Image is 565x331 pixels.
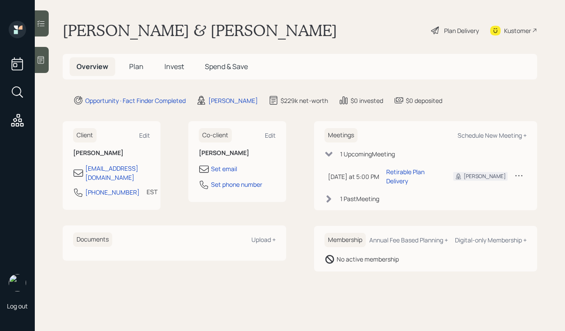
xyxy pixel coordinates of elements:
[458,131,527,139] div: Schedule New Meeting +
[464,172,506,180] div: [PERSON_NAME]
[164,62,184,71] span: Invest
[386,167,440,185] div: Retirable Plan Delivery
[7,302,28,310] div: Log out
[77,62,108,71] span: Overview
[147,187,157,196] div: EST
[340,194,379,203] div: 1 Past Meeting
[85,188,140,197] div: [PHONE_NUMBER]
[455,236,527,244] div: Digital-only Membership +
[406,96,442,105] div: $0 deposited
[281,96,328,105] div: $229k net-worth
[63,21,337,40] h1: [PERSON_NAME] & [PERSON_NAME]
[369,236,448,244] div: Annual Fee Based Planning +
[251,235,276,244] div: Upload +
[199,149,276,157] h6: [PERSON_NAME]
[73,149,150,157] h6: [PERSON_NAME]
[444,26,479,35] div: Plan Delivery
[208,96,258,105] div: [PERSON_NAME]
[73,128,97,142] h6: Client
[85,96,186,105] div: Opportunity · Fact Finder Completed
[211,164,237,173] div: Set email
[139,131,150,139] div: Edit
[211,180,262,189] div: Set phone number
[199,128,232,142] h6: Co-client
[504,26,531,35] div: Kustomer
[337,255,399,264] div: No active membership
[205,62,248,71] span: Spend & Save
[73,232,112,247] h6: Documents
[324,128,358,142] h6: Meetings
[9,274,26,291] img: aleksandra-headshot.png
[265,131,276,139] div: Edit
[351,96,383,105] div: $0 invested
[328,172,379,181] div: [DATE] at 5:00 PM
[85,164,150,182] div: [EMAIL_ADDRESS][DOMAIN_NAME]
[340,149,395,159] div: 1 Upcoming Meeting
[324,233,366,247] h6: Membership
[129,62,144,71] span: Plan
